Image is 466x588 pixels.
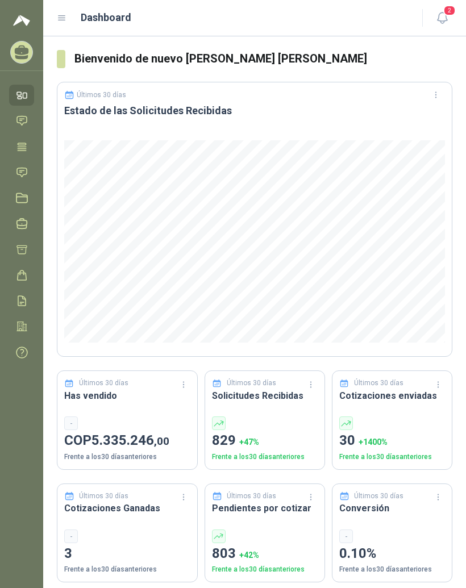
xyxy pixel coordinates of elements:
p: 3 [64,543,190,565]
p: Frente a los 30 días anteriores [212,452,318,462]
span: + 42 % [239,551,259,560]
p: COP [64,430,190,452]
p: Frente a los 30 días anteriores [339,564,445,575]
p: Últimos 30 días [227,378,276,389]
p: 30 [339,430,445,452]
p: Últimos 30 días [79,378,128,389]
p: Frente a los 30 días anteriores [212,564,318,575]
p: Frente a los 30 días anteriores [64,452,190,462]
p: Últimos 30 días [227,491,276,502]
p: 829 [212,430,318,452]
h1: Dashboard [81,10,131,26]
h3: Cotizaciones Ganadas [64,501,190,515]
p: 803 [212,543,318,565]
p: Frente a los 30 días anteriores [339,452,445,462]
p: Últimos 30 días [79,491,128,502]
p: Últimos 30 días [354,491,403,502]
h3: Estado de las Solicitudes Recibidas [64,104,445,118]
h3: Pendientes por cotizar [212,501,318,515]
h3: Conversión [339,501,445,515]
p: 0.10% [339,543,445,565]
p: Últimos 30 días [77,91,126,99]
span: ,00 [154,435,169,448]
button: 2 [432,8,452,28]
span: 2 [443,5,456,16]
span: 5.335.246 [91,432,169,448]
h3: Solicitudes Recibidas [212,389,318,403]
div: - [64,416,78,430]
p: Últimos 30 días [354,378,403,389]
span: + 1400 % [359,437,388,447]
p: Frente a los 30 días anteriores [64,564,190,575]
div: - [339,529,353,543]
h3: Bienvenido de nuevo [PERSON_NAME] [PERSON_NAME] [74,50,452,68]
span: + 47 % [239,437,259,447]
h3: Cotizaciones enviadas [339,389,445,403]
img: Logo peakr [13,14,30,27]
h3: Has vendido [64,389,190,403]
div: - [64,529,78,543]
